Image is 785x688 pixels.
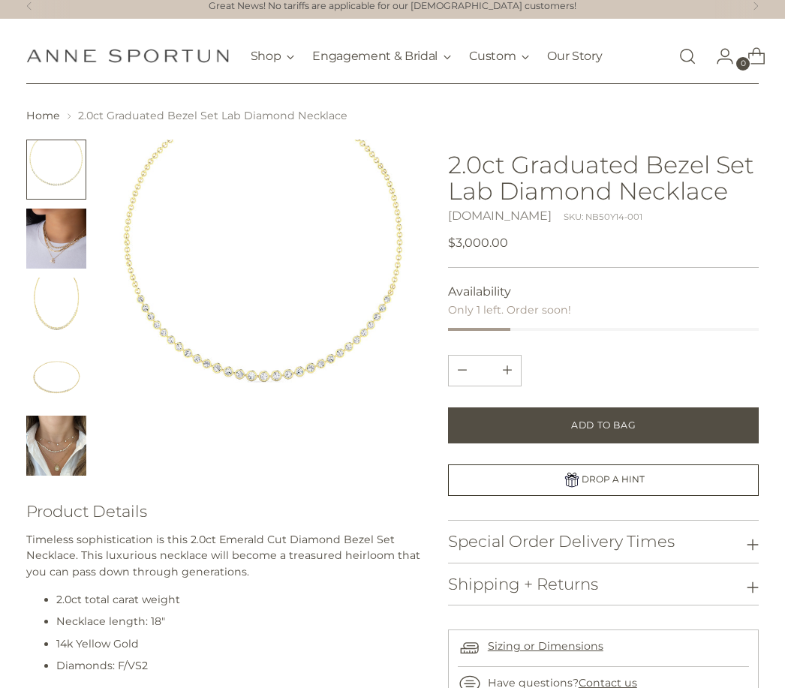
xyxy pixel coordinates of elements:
[26,140,86,200] button: Change image to image 1
[494,356,521,386] button: Subtract product quantity
[26,278,86,338] button: Change image to image 3
[571,419,636,432] span: Add to Bag
[448,152,759,204] h1: 2.0ct Graduated Bezel Set Lab Diamond Necklace
[448,464,759,496] a: DROP A HINT
[467,356,503,386] input: Product quantity
[56,658,423,674] li: Diamonds: F/VS2
[312,40,451,73] button: Engagement & Bridal
[448,234,508,252] span: $3,000.00
[488,639,603,653] a: Sizing or Dimensions
[449,356,476,386] button: Add product quantity
[448,563,759,605] button: Shipping + Returns
[56,592,423,608] li: 2.0ct total carat weight
[26,209,86,269] button: Change image to image 2
[448,303,571,317] span: Only 1 left. Order soon!
[56,614,423,629] li: Necklace length: 18"
[448,283,511,301] span: Availability
[56,636,423,652] li: 14k Yellow Gold
[672,41,702,71] a: Open search modal
[448,521,759,562] button: Special Order Delivery Times
[107,140,423,455] img: 2.0ct Graduated Bezel Set Lab Diamond Necklace
[251,40,295,73] button: Shop
[582,473,645,485] span: DROP A HINT
[26,532,423,580] p: Timeless sophistication is this 2.0ct Emerald Cut Diamond Bezel Set Necklace. This luxurious neck...
[26,49,229,63] a: Anne Sportun Fine Jewellery
[564,211,642,224] div: SKU: NB50Y14-001
[448,407,759,443] button: Add to Bag
[448,575,598,593] h3: Shipping + Returns
[26,108,759,124] nav: breadcrumbs
[469,40,529,73] button: Custom
[26,109,60,122] a: Home
[736,57,750,71] span: 0
[26,347,86,407] button: Change image to image 4
[448,533,675,550] h3: Special Order Delivery Times
[26,416,86,476] button: Change image to image 5
[26,503,423,520] h3: Product Details
[448,209,552,223] a: [DOMAIN_NAME]
[547,40,602,73] a: Our Story
[735,41,765,71] a: Open cart modal
[78,109,347,122] span: 2.0ct Graduated Bezel Set Lab Diamond Necklace
[704,41,734,71] a: Go to the account page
